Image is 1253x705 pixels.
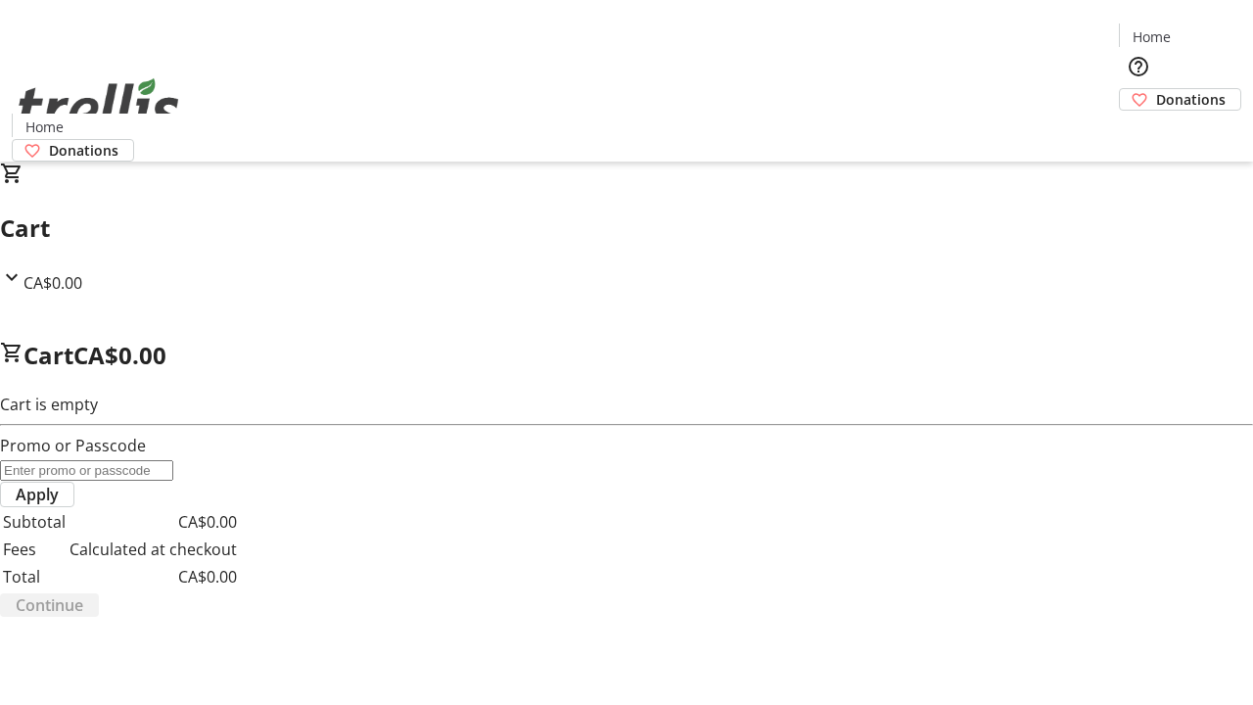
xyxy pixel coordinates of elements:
[49,140,118,161] span: Donations
[1133,26,1171,47] span: Home
[73,339,166,371] span: CA$0.00
[1119,47,1158,86] button: Help
[1119,111,1158,150] button: Cart
[1156,89,1226,110] span: Donations
[69,509,238,535] td: CA$0.00
[2,537,67,562] td: Fees
[2,564,67,589] td: Total
[1119,88,1241,111] a: Donations
[13,117,75,137] a: Home
[23,272,82,294] span: CA$0.00
[69,564,238,589] td: CA$0.00
[16,483,59,506] span: Apply
[69,537,238,562] td: Calculated at checkout
[12,57,186,155] img: Orient E2E Organization LWHmJ57qa7's Logo
[12,139,134,162] a: Donations
[25,117,64,137] span: Home
[2,509,67,535] td: Subtotal
[1120,26,1183,47] a: Home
